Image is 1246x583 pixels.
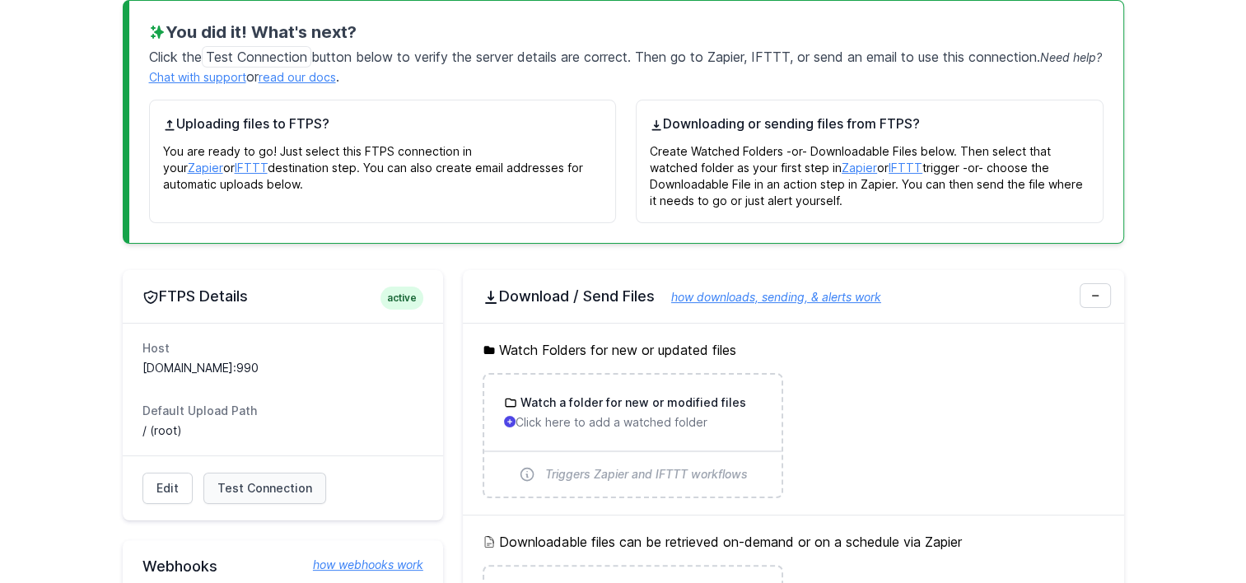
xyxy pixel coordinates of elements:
span: active [380,287,423,310]
h4: Downloading or sending files from FTPS? [650,114,1090,133]
h2: FTPS Details [142,287,423,306]
a: Watch a folder for new or modified files Click here to add a watched folder Triggers Zapier and I... [484,375,782,497]
a: Zapier [842,161,877,175]
h3: Watch a folder for new or modified files [517,394,746,411]
a: Zapier [188,161,223,175]
h2: Webhooks [142,557,423,576]
span: Test Connection [202,46,311,68]
a: IFTTT [889,161,922,175]
dd: [DOMAIN_NAME]:990 [142,360,423,376]
span: Triggers Zapier and IFTTT workflows [545,466,748,483]
a: Test Connection [203,473,326,504]
dd: / (root) [142,422,423,439]
h4: Uploading files to FTPS? [163,114,603,133]
a: Edit [142,473,193,504]
span: Test Connection [217,480,312,497]
dt: Host [142,340,423,357]
span: Need help? [1040,50,1102,64]
h5: Downloadable files can be retrieved on-demand or on a schedule via Zapier [483,532,1104,552]
a: how webhooks work [296,557,423,573]
p: You are ready to go! Just select this FTPS connection in your or destination step. You can also c... [163,133,603,193]
dt: Default Upload Path [142,403,423,419]
a: how downloads, sending, & alerts work [655,290,881,304]
h3: You did it! What's next? [149,21,1104,44]
a: Chat with support [149,70,246,84]
h2: Download / Send Files [483,287,1104,306]
a: IFTTT [235,161,268,175]
p: Click the button below to verify the server details are correct. Then go to Zapier, IFTTT, or sen... [149,44,1104,86]
h5: Watch Folders for new or updated files [483,340,1104,360]
p: Click here to add a watched folder [504,414,762,431]
a: read our docs [259,70,336,84]
p: Create Watched Folders -or- Downloadable Files below. Then select that watched folder as your fir... [650,133,1090,209]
